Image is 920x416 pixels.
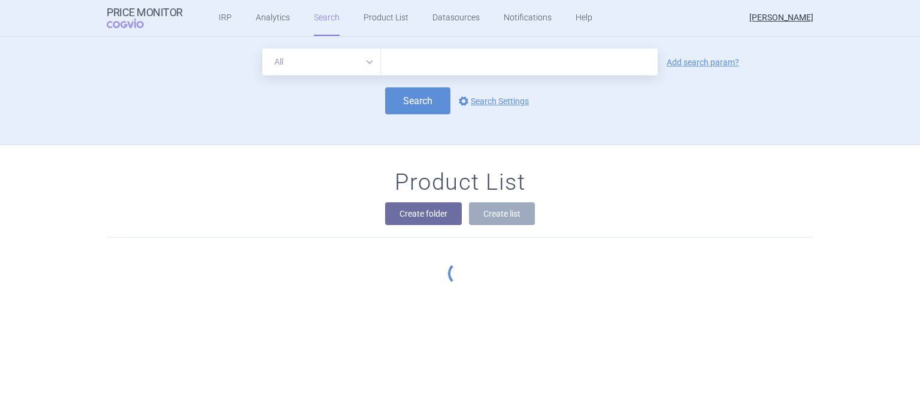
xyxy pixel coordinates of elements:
[385,87,450,114] button: Search
[469,202,535,225] button: Create list
[395,169,525,196] h1: Product List
[107,7,183,19] strong: Price Monitor
[456,94,529,108] a: Search Settings
[667,58,739,66] a: Add search param?
[107,7,183,29] a: Price MonitorCOGVIO
[385,202,462,225] button: Create folder
[107,19,161,28] span: COGVIO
